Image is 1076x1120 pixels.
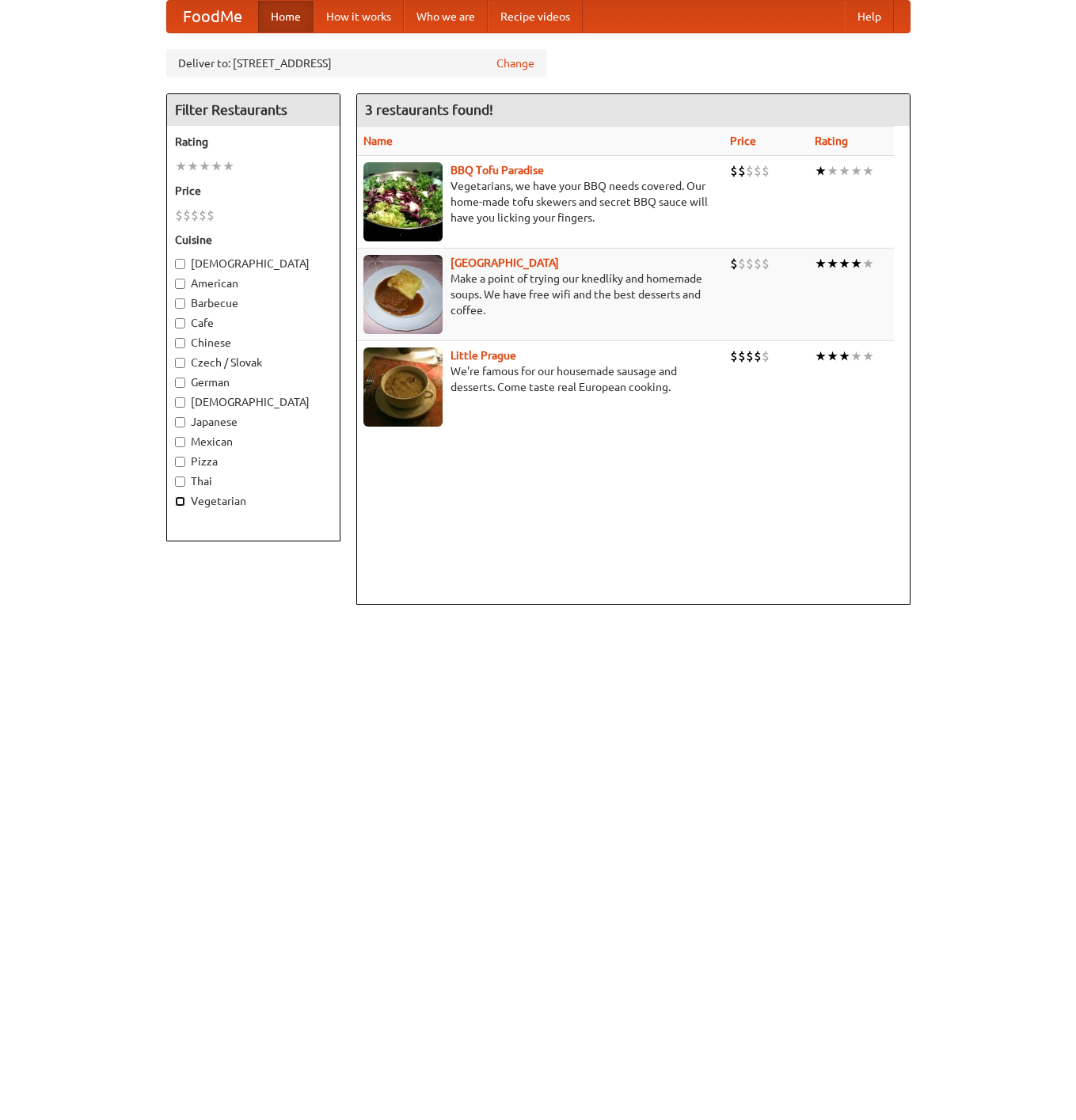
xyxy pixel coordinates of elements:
label: Chinese [175,335,332,351]
input: Cafe [175,318,185,328]
a: Who we are [404,1,488,32]
ng-pluralize: 3 restaurants found! [365,102,493,117]
input: Pizza [175,457,185,467]
li: $ [207,207,215,224]
li: $ [730,347,738,365]
img: czechpoint.jpg [363,255,443,334]
img: littleprague.jpg [363,347,443,427]
input: Czech / Slovak [175,358,185,368]
h5: Rating [175,134,332,150]
li: $ [746,347,754,365]
h4: Filter Restaurants [167,94,340,126]
li: $ [730,162,738,180]
li: $ [746,162,754,180]
label: Thai [175,473,332,489]
li: ★ [211,158,222,175]
li: ★ [862,255,874,272]
a: Home [258,1,314,32]
p: Vegetarians, we have your BBQ needs covered. Our home-made tofu skewers and secret BBQ sauce will... [363,178,718,226]
label: German [175,374,332,390]
a: How it works [314,1,404,32]
li: ★ [815,162,827,180]
li: ★ [838,162,850,180]
input: Thai [175,476,185,487]
li: $ [738,162,746,180]
input: [DEMOGRAPHIC_DATA] [175,259,185,269]
input: [DEMOGRAPHIC_DATA] [175,397,185,408]
li: $ [730,255,738,272]
li: ★ [827,347,838,365]
li: ★ [850,347,862,365]
li: $ [738,347,746,365]
li: ★ [187,158,199,175]
a: Change [496,55,534,71]
a: [GEOGRAPHIC_DATA] [451,256,559,269]
li: ★ [862,347,874,365]
input: Chinese [175,338,185,348]
img: tofuparadise.jpg [363,162,443,241]
label: Cafe [175,315,332,331]
a: Price [730,135,756,147]
li: $ [746,255,754,272]
li: ★ [175,158,187,175]
input: Vegetarian [175,496,185,507]
label: Japanese [175,414,332,430]
li: ★ [850,255,862,272]
h5: Cuisine [175,232,332,248]
li: ★ [815,347,827,365]
h5: Price [175,183,332,199]
input: German [175,378,185,388]
input: Japanese [175,417,185,427]
label: [DEMOGRAPHIC_DATA] [175,394,332,410]
label: [DEMOGRAPHIC_DATA] [175,256,332,271]
li: ★ [815,255,827,272]
li: $ [175,207,183,224]
a: Name [363,135,393,147]
li: ★ [838,255,850,272]
li: $ [762,162,770,180]
p: Make a point of trying our knedlíky and homemade soups. We have free wifi and the best desserts a... [363,271,718,318]
li: ★ [199,158,211,175]
a: Rating [815,135,848,147]
li: ★ [850,162,862,180]
li: $ [199,207,207,224]
label: Mexican [175,434,332,450]
a: Recipe videos [488,1,583,32]
li: ★ [862,162,874,180]
div: Deliver to: [STREET_ADDRESS] [166,49,546,78]
li: $ [754,347,762,365]
li: $ [191,207,199,224]
p: We're famous for our housemade sausage and desserts. Come taste real European cooking. [363,363,718,395]
li: ★ [838,347,850,365]
li: ★ [827,162,838,180]
label: Pizza [175,454,332,469]
label: American [175,275,332,291]
li: ★ [222,158,234,175]
input: American [175,279,185,289]
li: $ [762,255,770,272]
li: ★ [827,255,838,272]
li: $ [183,207,191,224]
label: Czech / Slovak [175,355,332,370]
label: Vegetarian [175,493,332,509]
li: $ [762,347,770,365]
label: Barbecue [175,295,332,311]
input: Mexican [175,437,185,447]
li: $ [754,162,762,180]
input: Barbecue [175,298,185,309]
li: $ [738,255,746,272]
li: $ [754,255,762,272]
a: Help [845,1,894,32]
a: BBQ Tofu Paradise [451,164,544,177]
a: FoodMe [167,1,258,32]
a: Little Prague [451,349,516,362]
